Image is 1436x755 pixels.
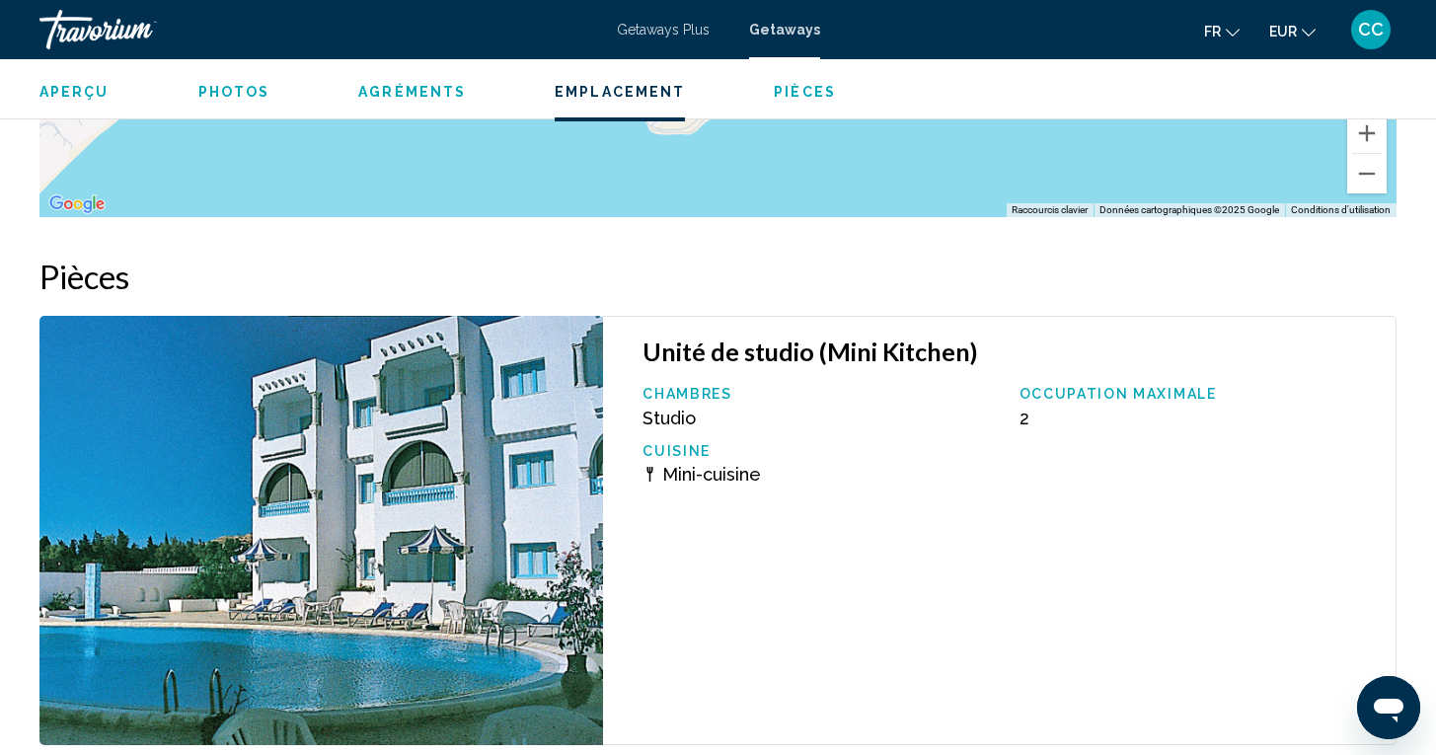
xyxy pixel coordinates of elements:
[1020,408,1029,428] span: 2
[642,386,999,402] p: Chambres
[44,191,110,217] a: Ouvrir cette zone dans Google Maps (dans une nouvelle fenêtre)
[555,84,685,100] span: Emplacement
[1204,24,1221,39] span: fr
[555,83,685,101] button: Emplacement
[1020,386,1376,402] p: Occupation maximale
[1269,17,1316,45] button: Change currency
[39,10,597,49] a: Travorium
[39,316,603,745] img: 3715E01X.jpg
[1345,9,1397,50] button: User Menu
[1347,113,1387,153] button: Zoom avant
[1012,203,1088,217] button: Raccourcis clavier
[198,84,270,100] span: Photos
[1357,676,1420,739] iframe: Bouton de lancement de la fenêtre de messagerie
[358,84,466,100] span: Agréments
[39,84,110,100] span: Aperçu
[39,257,1397,296] h2: Pièces
[44,191,110,217] img: Google
[39,83,110,101] button: Aperçu
[198,83,270,101] button: Photos
[642,337,1376,366] h3: Unité de studio (Mini Kitchen)
[642,443,999,459] p: Cuisine
[662,464,761,485] span: Mini-cuisine
[774,83,836,101] button: Pièces
[749,22,820,38] a: Getaways
[1358,20,1384,39] span: CC
[358,83,466,101] button: Agréments
[1099,204,1279,215] span: Données cartographiques ©2025 Google
[1291,204,1391,215] a: Conditions d'utilisation
[617,22,710,38] a: Getaways Plus
[1269,24,1297,39] span: EUR
[642,408,696,428] span: Studio
[1204,17,1240,45] button: Change language
[1347,154,1387,193] button: Zoom arrière
[774,84,836,100] span: Pièces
